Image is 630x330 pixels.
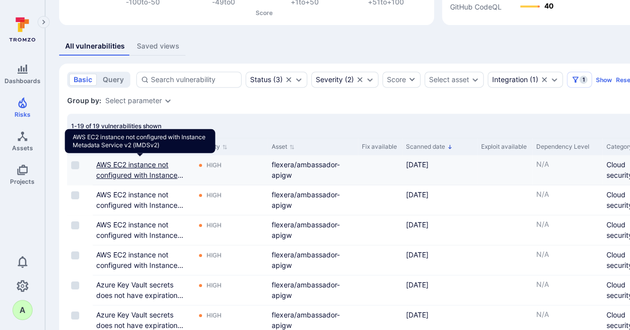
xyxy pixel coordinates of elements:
div: Cell for Dependency Level [532,245,602,275]
div: Cell for Fix available [358,155,402,185]
button: Expand navigation menu [38,16,50,28]
div: [DATE] [406,159,473,170]
div: High [206,161,222,169]
a: Azure Key Vault secrets does not have expiration date [96,280,183,310]
div: ( 3 ) [250,76,283,84]
div: Cell for Scanned date [402,215,477,245]
span: Select row [71,221,79,229]
div: Integration [492,76,528,84]
div: Dependency Level [536,142,598,151]
div: Cell for selection [67,275,92,305]
div: Score [387,75,406,85]
a: AWS EC2 instance not configured with Instance Metadata Service v2 (IMDSv2) [96,220,183,260]
div: High [206,311,222,319]
div: Cell for Exploit available [477,185,532,215]
p: N/A [536,219,598,229]
div: Cell for Severity [192,275,268,305]
button: Select parameter [105,97,162,105]
div: Cell for Scanned date [402,275,477,305]
input: Search vulnerability [151,75,237,85]
span: Projects [10,178,35,185]
div: Cell for selection [67,245,92,275]
div: Cell for Vulnerability [92,155,192,185]
a: flexera/ambassador-apigw [272,310,340,329]
button: Show [596,76,612,84]
a: AWS EC2 instance not configured with Instance Metadata Service v2 (IMDSv2) [96,250,183,290]
div: Cell for Asset [268,245,358,275]
div: High [206,221,222,229]
button: Sort by Scanned date [406,143,453,151]
div: andras.nemes@snowsoftware.com [13,300,33,320]
a: flexera/ambassador-apigw [272,160,340,179]
div: Cell for Fix available [358,185,402,215]
div: Cell for Vulnerability [92,215,192,245]
div: Cell for Asset [268,275,358,305]
div: [DATE] [406,249,473,260]
div: Cell for Exploit available [477,215,532,245]
p: N/A [536,189,598,199]
div: Cell for Fix available [358,275,402,305]
div: All vulnerabilities [65,41,125,51]
span: Risks [15,111,31,118]
span: Select row [71,281,79,289]
div: Cell for Exploit available [477,155,532,185]
button: Expand dropdown [295,76,303,84]
div: Cell for Severity [192,215,268,245]
a: flexera/ambassador-apigw [272,250,340,269]
div: ( 2 ) [316,76,354,84]
p: N/A [536,159,598,169]
div: Severity [316,76,343,84]
div: Cell for Dependency Level [532,215,602,245]
div: Cell for Dependency Level [532,275,602,305]
span: Assets [12,144,33,152]
a: flexera/ambassador-apigw [272,220,340,239]
span: 1-19 of 19 vulnerabilities shown [71,122,161,130]
div: [DATE] [406,309,473,320]
div: Cell for Asset [268,155,358,185]
div: Exploit available [481,142,528,151]
div: Cell for Exploit available [477,245,532,275]
button: Expand dropdown [550,76,558,84]
div: AWS EC2 instance not configured with Instance Metadata Service v2 (IMDSv2) [65,129,215,153]
div: High [206,251,222,259]
span: Select row [71,311,79,319]
button: Clear selection [540,76,548,84]
p: N/A [536,279,598,289]
text: GitHub CodeQL [450,3,502,11]
p: N/A [536,309,598,319]
span: Select row [71,191,79,199]
div: Cell for Dependency Level [532,185,602,215]
div: [DATE] [406,219,473,230]
span: 1 [579,76,587,84]
div: Fix available [362,142,398,151]
div: Cell for Asset [268,185,358,215]
div: High [206,191,222,199]
div: Cell for Fix available [358,245,402,275]
div: Cell for Severity [192,185,268,215]
div: Cell for Fix available [358,215,402,245]
div: Cell for Severity [192,155,268,185]
div: High [206,281,222,289]
text: 40 [544,2,554,10]
div: Cell for selection [67,215,92,245]
div: Cell for Vulnerability [92,185,192,215]
button: Select asset [429,76,469,84]
a: flexera/ambassador-apigw [272,190,340,209]
div: Cell for selection [67,185,92,215]
div: Cell for Vulnerability [92,245,192,275]
div: Saved views [137,41,179,51]
button: Filters [567,72,592,88]
button: Score [382,72,421,88]
div: Cell for Severity [192,245,268,275]
div: [DATE] [406,279,473,290]
a: flexera/ambassador-apigw [272,280,340,299]
div: Cell for Scanned date [402,185,477,215]
button: Status(3) [250,76,283,84]
a: AWS EC2 instance not configured with Instance Metadata Service v2 (IMDSv2) [96,160,183,200]
span: Group by: [67,96,101,106]
div: Cell for Scanned date [402,155,477,185]
div: Cell for Scanned date [402,245,477,275]
span: Dashboards [5,77,41,85]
